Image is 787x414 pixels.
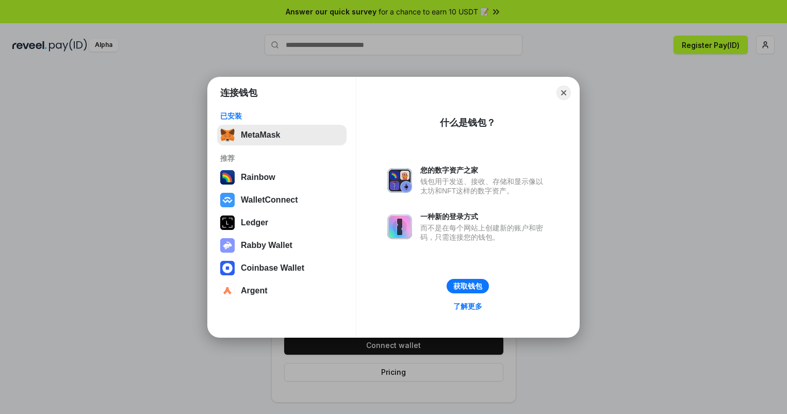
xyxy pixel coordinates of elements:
div: WalletConnect [241,195,298,205]
div: 什么是钱包？ [440,117,496,129]
button: Rabby Wallet [217,235,347,256]
div: 您的数字资产之家 [420,165,548,175]
div: 推荐 [220,154,343,163]
img: svg+xml,%3Csvg%20width%3D%2228%22%20height%3D%2228%22%20viewBox%3D%220%200%2028%2028%22%20fill%3D... [220,284,235,298]
img: svg+xml,%3Csvg%20fill%3D%22none%22%20height%3D%2233%22%20viewBox%3D%220%200%2035%2033%22%20width%... [220,128,235,142]
button: WalletConnect [217,190,347,210]
div: Rainbow [241,173,275,182]
div: 而不是在每个网站上创建新的账户和密码，只需连接您的钱包。 [420,223,548,242]
div: Ledger [241,218,268,227]
div: 一种新的登录方式 [420,212,548,221]
div: 已安装 [220,111,343,121]
button: Close [556,86,571,100]
button: 获取钱包 [447,279,489,293]
button: Ledger [217,212,347,233]
img: svg+xml,%3Csvg%20xmlns%3D%22http%3A%2F%2Fwww.w3.org%2F2000%2Fsvg%22%20fill%3D%22none%22%20viewBox... [387,168,412,193]
button: Argent [217,280,347,301]
div: 获取钱包 [453,281,482,291]
button: Rainbow [217,167,347,188]
img: svg+xml,%3Csvg%20xmlns%3D%22http%3A%2F%2Fwww.w3.org%2F2000%2Fsvg%22%20width%3D%2228%22%20height%3... [220,216,235,230]
div: 了解更多 [453,302,482,311]
button: MetaMask [217,125,347,145]
img: svg+xml,%3Csvg%20width%3D%2228%22%20height%3D%2228%22%20viewBox%3D%220%200%2028%2028%22%20fill%3D... [220,261,235,275]
button: Coinbase Wallet [217,258,347,278]
h1: 连接钱包 [220,87,257,99]
div: Rabby Wallet [241,241,292,250]
img: svg+xml,%3Csvg%20width%3D%2228%22%20height%3D%2228%22%20viewBox%3D%220%200%2028%2028%22%20fill%3D... [220,193,235,207]
div: Argent [241,286,268,295]
div: MetaMask [241,130,280,140]
a: 了解更多 [447,300,488,313]
img: svg+xml,%3Csvg%20xmlns%3D%22http%3A%2F%2Fwww.w3.org%2F2000%2Fsvg%22%20fill%3D%22none%22%20viewBox... [387,214,412,239]
div: 钱包用于发送、接收、存储和显示像以太坊和NFT这样的数字资产。 [420,177,548,195]
div: Coinbase Wallet [241,263,304,273]
img: svg+xml,%3Csvg%20width%3D%22120%22%20height%3D%22120%22%20viewBox%3D%220%200%20120%20120%22%20fil... [220,170,235,185]
img: svg+xml,%3Csvg%20xmlns%3D%22http%3A%2F%2Fwww.w3.org%2F2000%2Fsvg%22%20fill%3D%22none%22%20viewBox... [220,238,235,253]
